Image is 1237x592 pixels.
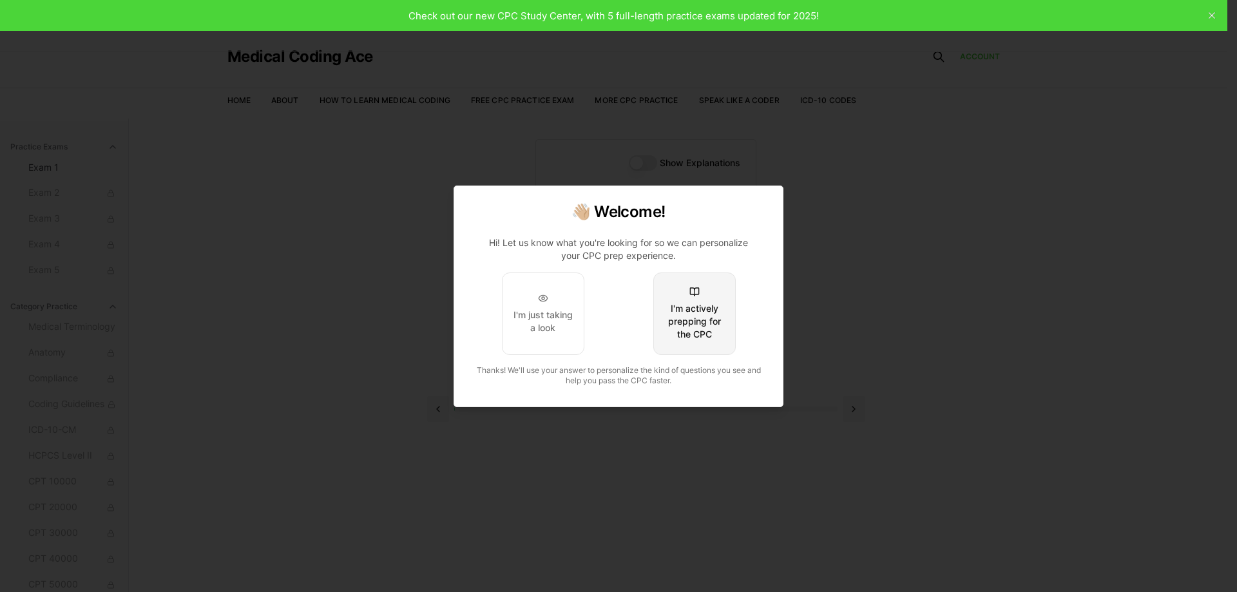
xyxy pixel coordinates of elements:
[477,365,761,385] span: Thanks! We'll use your answer to personalize the kind of questions you see and help you pass the ...
[480,236,757,262] p: Hi! Let us know what you're looking for so we can personalize your CPC prep experience.
[513,309,573,334] div: I'm just taking a look
[502,272,584,355] button: I'm just taking a look
[470,202,767,222] h2: 👋🏼 Welcome!
[653,272,736,355] button: I'm actively prepping for the CPC
[664,302,725,341] div: I'm actively prepping for the CPC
